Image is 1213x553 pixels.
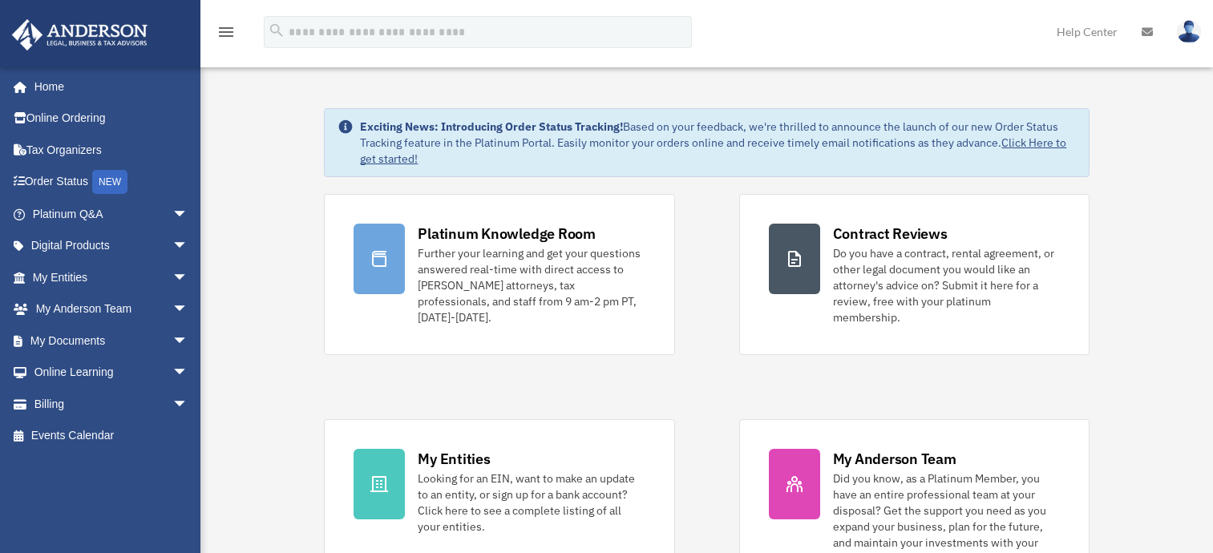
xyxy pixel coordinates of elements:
a: menu [216,28,236,42]
div: Looking for an EIN, want to make an update to an entity, or sign up for a bank account? Click her... [418,470,645,535]
a: Platinum Knowledge Room Further your learning and get your questions answered real-time with dire... [324,194,674,355]
div: Do you have a contract, rental agreement, or other legal document you would like an attorney's ad... [833,245,1060,325]
a: Home [11,71,204,103]
div: NEW [92,170,127,194]
strong: Exciting News: Introducing Order Status Tracking! [360,119,623,134]
a: Contract Reviews Do you have a contract, rental agreement, or other legal document you would like... [739,194,1090,355]
a: Platinum Q&Aarrow_drop_down [11,198,212,230]
a: Billingarrow_drop_down [11,388,212,420]
span: arrow_drop_down [172,388,204,421]
div: Platinum Knowledge Room [418,224,596,244]
a: Online Learningarrow_drop_down [11,357,212,389]
i: search [268,22,285,39]
a: My Entitiesarrow_drop_down [11,261,212,293]
a: Online Ordering [11,103,212,135]
div: Based on your feedback, we're thrilled to announce the launch of our new Order Status Tracking fe... [360,119,1075,167]
img: Anderson Advisors Platinum Portal [7,19,152,50]
a: Tax Organizers [11,134,212,166]
a: Digital Productsarrow_drop_down [11,230,212,262]
span: arrow_drop_down [172,230,204,263]
span: arrow_drop_down [172,198,204,231]
div: My Anderson Team [833,449,956,469]
img: User Pic [1177,20,1201,43]
a: Click Here to get started! [360,135,1066,166]
a: Order StatusNEW [11,166,212,199]
a: My Anderson Teamarrow_drop_down [11,293,212,325]
div: My Entities [418,449,490,469]
div: Further your learning and get your questions answered real-time with direct access to [PERSON_NAM... [418,245,645,325]
span: arrow_drop_down [172,293,204,326]
a: My Documentsarrow_drop_down [11,325,212,357]
div: Contract Reviews [833,224,948,244]
span: arrow_drop_down [172,325,204,357]
span: arrow_drop_down [172,261,204,294]
a: Events Calendar [11,420,212,452]
i: menu [216,22,236,42]
span: arrow_drop_down [172,357,204,390]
